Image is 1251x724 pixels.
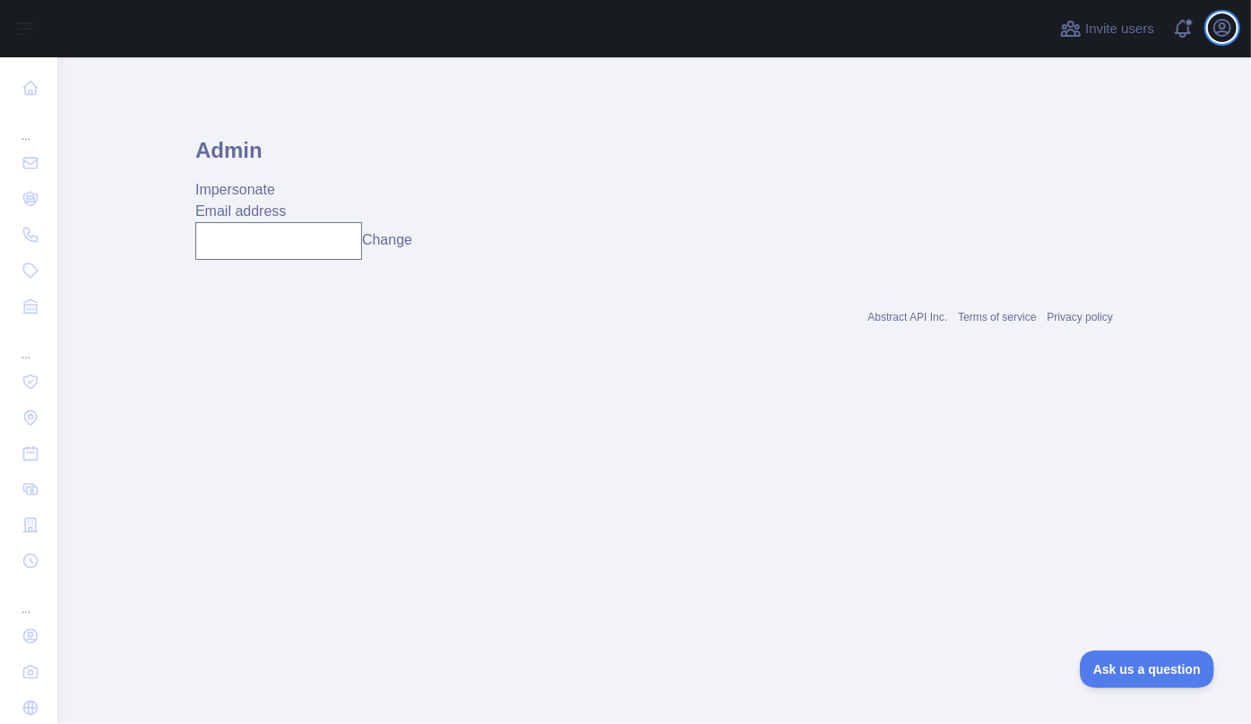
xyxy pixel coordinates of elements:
span: Invite users [1085,19,1154,39]
div: ... [14,581,43,616]
h1: Admin [195,136,1113,179]
a: Privacy policy [1048,311,1113,323]
label: Email address [195,203,286,219]
div: ... [14,108,43,143]
div: ... [14,326,43,362]
button: Invite users [1057,14,1158,43]
div: Impersonate [195,179,1113,201]
iframe: Toggle Customer Support [1080,651,1215,688]
a: Terms of service [958,311,1036,323]
button: Change [362,229,412,251]
a: Abstract API Inc. [868,311,948,323]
